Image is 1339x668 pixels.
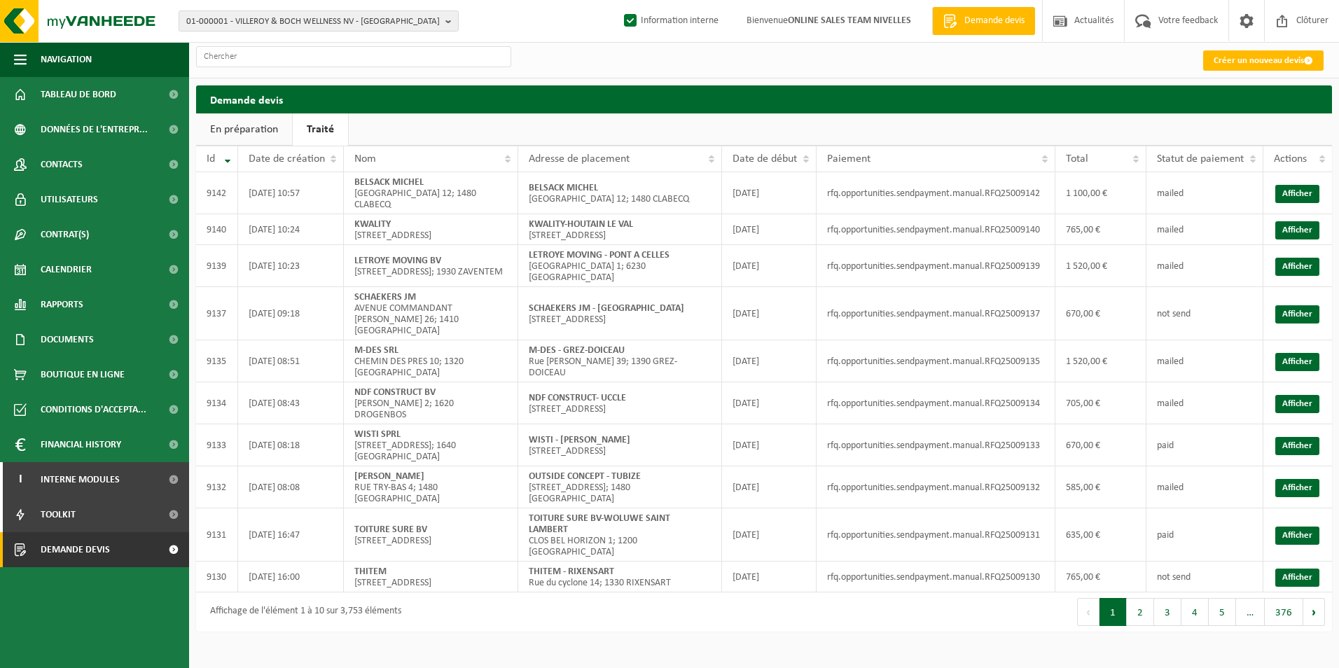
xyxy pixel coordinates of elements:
td: [DATE] 16:47 [238,508,344,562]
span: mailed [1157,482,1184,493]
input: Chercher [196,46,511,67]
strong: ONLINE SALES TEAM NIVELLES [788,15,911,26]
button: 1 [1099,598,1127,626]
td: AVENUE COMMANDANT [PERSON_NAME] 26; 1410 [GEOGRAPHIC_DATA] [344,287,518,340]
td: 1 520,00 € [1055,245,1146,287]
td: [DATE] 10:24 [238,214,344,245]
a: Demande devis [932,7,1035,35]
td: [STREET_ADDRESS] [344,508,518,562]
td: [DATE] 10:23 [238,245,344,287]
span: Utilisateurs [41,182,98,217]
td: [DATE] 08:43 [238,382,344,424]
td: CHEMIN DES PRES 10; 1320 [GEOGRAPHIC_DATA] [344,340,518,382]
td: rfq.opportunities.sendpayment.manual.RFQ25009135 [817,340,1055,382]
td: CLOS BEL HORIZON 1; 1200 [GEOGRAPHIC_DATA] [518,508,722,562]
span: Contrat(s) [41,217,89,252]
td: 9139 [196,245,238,287]
td: 765,00 € [1055,214,1146,245]
span: Demande devis [961,14,1028,28]
td: [DATE] 09:18 [238,287,344,340]
strong: THITEM - RIXENSART [529,566,614,577]
td: 670,00 € [1055,424,1146,466]
td: [GEOGRAPHIC_DATA] 12; 1480 CLABECQ [518,172,722,214]
strong: SCHAEKERS JM [354,292,416,302]
td: [DATE] [722,382,817,424]
td: rfq.opportunities.sendpayment.manual.RFQ25009131 [817,508,1055,562]
span: mailed [1157,261,1184,272]
td: 9134 [196,382,238,424]
td: [STREET_ADDRESS]; 1930 ZAVENTEM [344,245,518,287]
td: [DATE] [722,287,817,340]
strong: TOITURE SURE BV-WOLUWE SAINT LAMBERT [529,513,670,535]
a: Afficher [1275,221,1319,239]
a: En préparation [196,113,292,146]
td: rfq.opportunities.sendpayment.manual.RFQ25009137 [817,287,1055,340]
td: 9135 [196,340,238,382]
td: Rue [PERSON_NAME] 39; 1390 GREZ-DOICEAU [518,340,722,382]
td: 9130 [196,562,238,592]
a: Afficher [1275,569,1319,587]
span: Conditions d'accepta... [41,392,146,427]
strong: NDF CONSTRUCT- UCCLE [529,393,626,403]
button: 5 [1209,598,1236,626]
strong: LETROYE MOVING - PONT A CELLES [529,250,669,260]
span: Documents [41,322,94,357]
a: Afficher [1275,395,1319,413]
strong: M-DES SRL [354,345,398,356]
span: I [14,462,27,497]
span: Calendrier [41,252,92,287]
td: 9142 [196,172,238,214]
td: [DATE] 08:51 [238,340,344,382]
td: 9132 [196,466,238,508]
td: rfq.opportunities.sendpayment.manual.RFQ25009139 [817,245,1055,287]
button: 3 [1154,598,1181,626]
span: Boutique en ligne [41,357,125,392]
td: [STREET_ADDRESS] [344,562,518,592]
span: Rapports [41,287,83,322]
td: rfq.opportunities.sendpayment.manual.RFQ25009134 [817,382,1055,424]
td: [DATE] 08:18 [238,424,344,466]
strong: LETROYE MOVING BV [354,256,441,266]
span: not send [1157,572,1191,583]
strong: WISTI - [PERSON_NAME] [529,435,630,445]
strong: NDF CONSTRUCT BV [354,387,436,398]
span: Actions [1274,153,1307,165]
td: 1 520,00 € [1055,340,1146,382]
td: [STREET_ADDRESS] [518,424,722,466]
span: Date de début [733,153,797,165]
a: Afficher [1275,305,1319,323]
label: Information interne [621,11,719,32]
td: [DATE] [722,508,817,562]
span: mailed [1157,398,1184,409]
td: [DATE] [722,424,817,466]
span: paid [1157,530,1174,541]
strong: THITEM [354,566,387,577]
strong: SCHAEKERS JM - [GEOGRAPHIC_DATA] [529,303,684,314]
td: [GEOGRAPHIC_DATA] 1; 6230 [GEOGRAPHIC_DATA] [518,245,722,287]
span: not send [1157,309,1191,319]
span: Financial History [41,427,121,462]
td: [DATE] [722,340,817,382]
td: [STREET_ADDRESS] [344,214,518,245]
td: [DATE] [722,214,817,245]
span: mailed [1157,356,1184,367]
h2: Demande devis [196,85,1332,113]
span: Nom [354,153,376,165]
span: Id [207,153,215,165]
span: … [1236,598,1265,626]
a: Afficher [1275,437,1319,455]
td: 9137 [196,287,238,340]
td: rfq.opportunities.sendpayment.manual.RFQ25009140 [817,214,1055,245]
button: 376 [1265,598,1303,626]
div: Affichage de l'élément 1 à 10 sur 3,753 éléments [203,599,401,625]
td: [STREET_ADDRESS]; 1640 [GEOGRAPHIC_DATA] [344,424,518,466]
td: [DATE] 08:08 [238,466,344,508]
td: 9140 [196,214,238,245]
td: 585,00 € [1055,466,1146,508]
td: [STREET_ADDRESS] [518,214,722,245]
td: [DATE] 10:57 [238,172,344,214]
td: [DATE] [722,466,817,508]
td: 670,00 € [1055,287,1146,340]
td: RUE TRY-BAS 4; 1480 [GEOGRAPHIC_DATA] [344,466,518,508]
td: [PERSON_NAME] 2; 1620 DROGENBOS [344,382,518,424]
